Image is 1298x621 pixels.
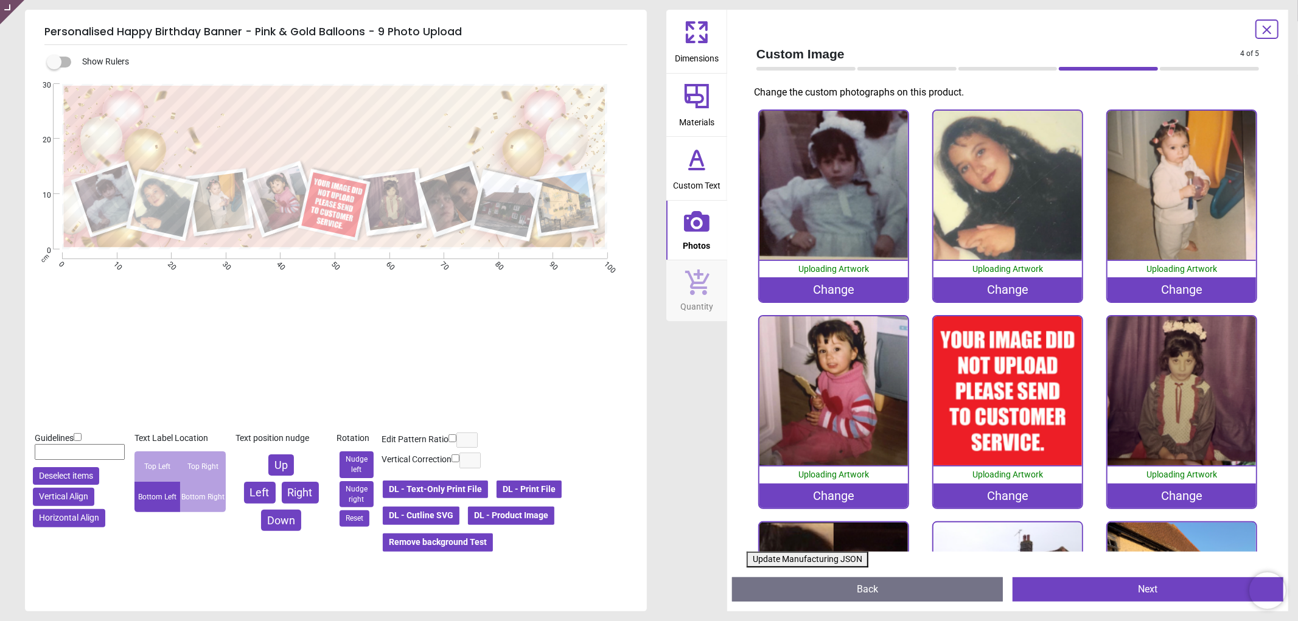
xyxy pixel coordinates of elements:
[756,45,1240,63] span: Custom Image
[382,505,461,526] button: DL - Cutline SVG
[1146,264,1217,274] span: Uploading Artwork
[1240,49,1259,59] span: 4 of 5
[972,264,1043,274] span: Uploading Artwork
[732,577,1003,602] button: Back
[1146,470,1217,479] span: Uploading Artwork
[747,552,868,567] button: Update Manufacturing JSON
[282,482,319,503] button: Right
[1013,577,1283,602] button: Next
[268,454,294,476] button: Up
[680,295,713,313] span: Quantity
[679,111,714,129] span: Materials
[1108,484,1257,508] div: Change
[675,47,719,65] span: Dimensions
[33,488,94,506] button: Vertical Align
[382,479,489,500] button: DL - Text-Only Print File
[666,74,727,137] button: Materials
[759,277,909,302] div: Change
[134,482,180,512] div: Bottom Left
[666,10,727,73] button: Dimensions
[44,19,627,45] h5: Personalised Happy Birthday Banner - Pink & Gold Balloons - 9 Photo Upload
[33,467,99,485] button: Deselect items
[673,174,721,192] span: Custom Text
[33,509,105,527] button: Horizontal Align
[180,451,226,482] div: Top Right
[382,434,448,446] label: Edit Pattern Ratio
[798,470,869,479] span: Uploading Artwork
[337,432,377,445] div: Rotation
[1108,277,1257,302] div: Change
[467,505,556,526] button: DL - Product Image
[666,137,727,200] button: Custom Text
[134,432,226,445] div: Text Label Location
[933,484,1083,508] div: Change
[382,532,494,553] button: Remove background Test
[798,264,869,274] span: Uploading Artwork
[28,80,51,91] span: 30
[1249,572,1286,609] iframe: Brevo live chat
[35,433,74,443] span: Guidelines
[340,510,369,527] button: Reset
[666,260,727,321] button: Quantity
[495,479,563,500] button: DL - Print File
[134,451,180,482] div: Top Left
[759,484,909,508] div: Change
[340,481,374,508] button: Nudge right
[382,454,452,466] label: Vertical Correction
[244,482,276,503] button: Left
[54,55,647,69] div: Show Rulers
[754,86,1269,99] p: Change the custom photographs on this product.
[261,510,301,531] button: Down
[340,451,374,478] button: Nudge left
[933,277,1083,302] div: Change
[972,470,1043,479] span: Uploading Artwork
[683,234,711,252] span: Photos
[666,201,727,260] button: Photos
[236,432,327,445] div: Text position nudge
[180,482,226,512] div: Bottom Right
